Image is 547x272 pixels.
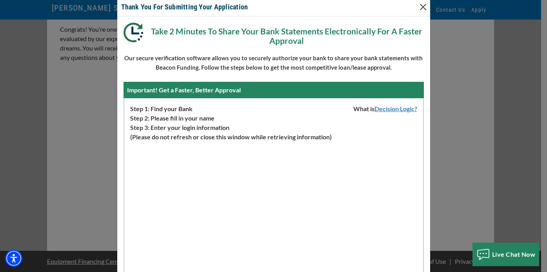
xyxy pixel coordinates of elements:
p: Take 2 Minutes To Share Your Bank Statements Electronically For A Faster Approval [124,23,424,45]
h4: Thank You For Submitting Your Application [121,2,248,12]
p: Our secure verification software allows you to securely authorize your bank to share your bank st... [124,53,424,72]
span: Step 1: Find your Bank [124,104,193,113]
p: Step 2: Please fill in your name [124,113,423,123]
span: What is [347,104,423,113]
button: Close [417,1,429,13]
div: Important! Get a Faster, Better Approval [124,82,424,98]
span: Live Chat Now [492,250,536,258]
button: Live Chat Now [472,243,540,266]
a: Decision Logic? [374,105,423,112]
img: Modal DL Clock [124,23,149,42]
div: Accessibility Menu [5,250,22,267]
p: Step 3: Enter your login information [124,123,423,132]
p: (Please do not refresh or close this window while retrieving information) [124,132,423,142]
